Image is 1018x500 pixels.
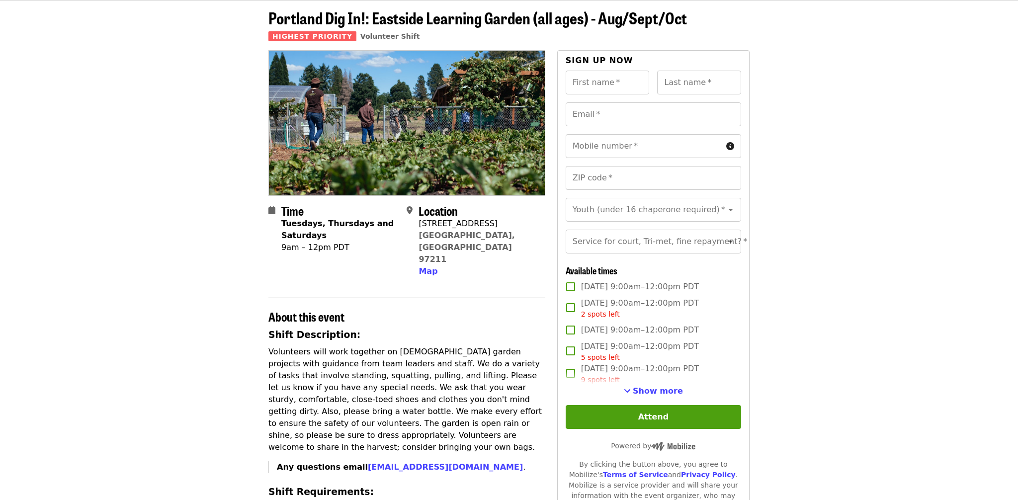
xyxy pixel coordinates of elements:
[566,264,617,277] span: Available times
[566,166,741,190] input: ZIP code
[581,376,620,384] span: 9 spots left
[419,218,537,230] div: [STREET_ADDRESS]
[360,32,420,40] a: Volunteer Shift
[368,462,523,472] a: [EMAIL_ADDRESS][DOMAIN_NAME]
[633,386,683,396] span: Show more
[681,471,736,479] a: Privacy Policy
[581,310,620,318] span: 2 spots left
[566,405,741,429] button: Attend
[724,235,738,249] button: Open
[281,242,399,253] div: 9am – 12pm PDT
[277,461,545,473] p: .
[268,6,687,29] span: Portland Dig In!: Eastside Learning Garden (all ages) - Aug/Sept/Oct
[419,266,437,276] span: Map
[566,134,722,158] input: Mobile number
[419,202,458,219] span: Location
[269,51,545,195] img: Portland Dig In!: Eastside Learning Garden (all ages) - Aug/Sept/Oct organized by Oregon Food Bank
[268,346,545,453] p: Volunteers will work together on [DEMOGRAPHIC_DATA] garden projects with guidance from team leade...
[281,219,394,240] strong: Tuesdays, Thursdays and Saturdays
[419,265,437,277] button: Map
[268,308,344,325] span: About this event
[581,324,699,336] span: [DATE] 9:00am–12:00pm PDT
[268,206,275,215] i: calendar icon
[726,142,734,151] i: circle-info icon
[603,471,668,479] a: Terms of Service
[268,31,356,41] span: Highest Priority
[724,203,738,217] button: Open
[624,385,683,397] button: See more timeslots
[566,56,633,65] span: Sign up now
[281,202,304,219] span: Time
[419,231,515,264] a: [GEOGRAPHIC_DATA], [GEOGRAPHIC_DATA] 97211
[581,363,699,385] span: [DATE] 9:00am–12:00pm PDT
[657,71,741,94] input: Last name
[611,442,695,450] span: Powered by
[268,487,374,497] strong: Shift Requirements:
[566,102,741,126] input: Email
[581,281,699,293] span: [DATE] 9:00am–12:00pm PDT
[581,297,699,320] span: [DATE] 9:00am–12:00pm PDT
[651,442,695,451] img: Powered by Mobilize
[268,330,360,340] strong: Shift Description:
[407,206,413,215] i: map-marker-alt icon
[566,71,650,94] input: First name
[581,340,699,363] span: [DATE] 9:00am–12:00pm PDT
[581,353,620,361] span: 5 spots left
[277,462,523,472] strong: Any questions email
